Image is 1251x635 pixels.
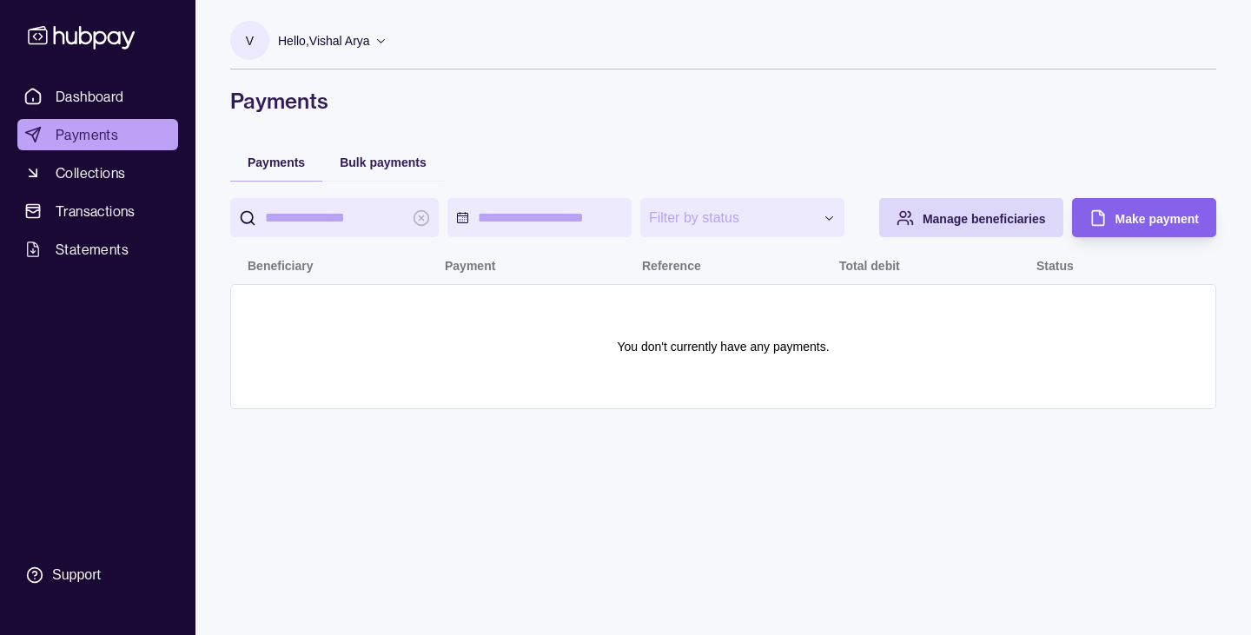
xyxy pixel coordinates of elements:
span: Statements [56,239,129,260]
p: Beneficiary [248,259,313,273]
h1: Payments [230,87,1216,115]
div: Support [52,566,101,585]
p: Payment [445,259,495,273]
a: Transactions [17,195,178,227]
a: Support [17,557,178,593]
span: Bulk payments [340,155,427,169]
a: Dashboard [17,81,178,112]
p: Reference [642,259,701,273]
a: Collections [17,157,178,189]
p: Total debit [839,259,900,273]
p: V [246,31,254,50]
span: Payments [248,155,305,169]
input: search [265,198,404,237]
span: Dashboard [56,86,124,107]
span: Collections [56,162,125,183]
span: Manage beneficiaries [923,212,1046,226]
p: You don't currently have any payments. [617,337,829,356]
span: Payments [56,124,118,145]
a: Payments [17,119,178,150]
span: Transactions [56,201,136,222]
p: Hello, Vishal Arya [278,31,370,50]
p: Status [1036,259,1074,273]
button: Make payment [1072,198,1216,237]
span: Make payment [1115,212,1199,226]
a: Statements [17,234,178,265]
button: Manage beneficiaries [879,198,1063,237]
